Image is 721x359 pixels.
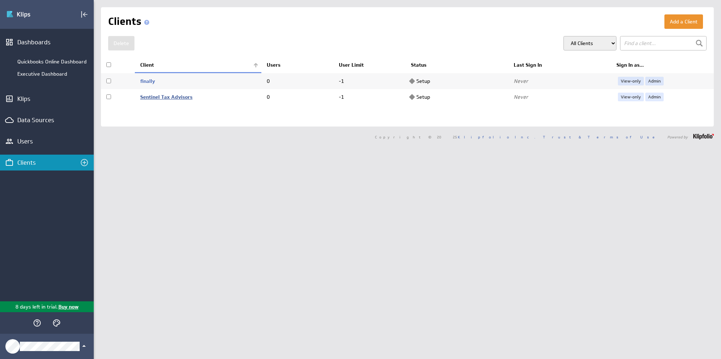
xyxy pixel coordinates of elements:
input: Find a client... [620,36,707,50]
th: Last Sign In [508,58,611,73]
th: User Limit [333,58,406,73]
a: View-only [618,77,644,85]
h1: Clients [108,14,152,29]
p: Buy now [58,303,79,311]
div: Klips [17,95,76,103]
div: Collapse [78,8,90,21]
span: Never [514,78,528,84]
div: Quickbooks Online Dashboard [17,58,90,65]
svg: Themes [52,319,61,327]
a: Sentinel Tax Advisors [140,94,193,100]
a: Admin [645,77,664,85]
td: Sentinel Tax Advisors [135,89,261,105]
div: Themes [50,317,63,329]
span: Never [514,94,528,100]
td: Setup [406,89,508,105]
div: Executive Dashboard [17,71,90,77]
th: Users [261,58,333,73]
div: Users [17,137,76,145]
button: Delete [108,36,134,50]
td: 0 [261,73,333,89]
div: Dashboards [17,38,76,46]
td: Setup [406,73,508,89]
td: -1 [333,73,406,89]
a: View-only [618,93,644,101]
p: 8 days left in trial. [16,303,58,311]
td: -1 [333,89,406,105]
td: 0 [261,89,333,105]
span: Copyright © 2025 [375,135,535,139]
a: Admin [645,93,664,101]
div: Go to Dashboards [6,9,57,20]
th: Status [406,58,508,73]
div: Create a client [78,156,90,169]
img: logo-footer.png [693,134,714,139]
a: Klipfolio Inc. [458,134,535,139]
div: Clients [17,159,76,167]
div: Help [31,317,43,329]
a: Trust & Terms of Use [543,134,660,139]
button: Add a Client [664,14,703,29]
img: Klipfolio klips logo [6,9,57,20]
td: finally [135,73,261,89]
span: Powered by [667,135,688,139]
th: Client [135,58,261,73]
div: Data Sources [17,116,65,124]
th: Sign In as... [611,58,714,73]
a: finally [140,78,155,84]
